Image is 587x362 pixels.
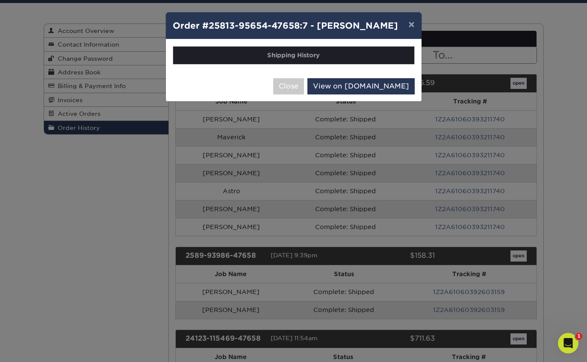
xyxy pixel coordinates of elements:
[307,78,415,94] a: View on [DOMAIN_NAME]
[173,47,414,64] th: Shipping History
[173,19,415,32] h4: Order #25813-95654-47658:7 - [PERSON_NAME]
[401,12,421,36] button: ×
[575,333,582,340] span: 1
[273,78,304,94] button: Close
[558,333,578,353] iframe: Intercom live chat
